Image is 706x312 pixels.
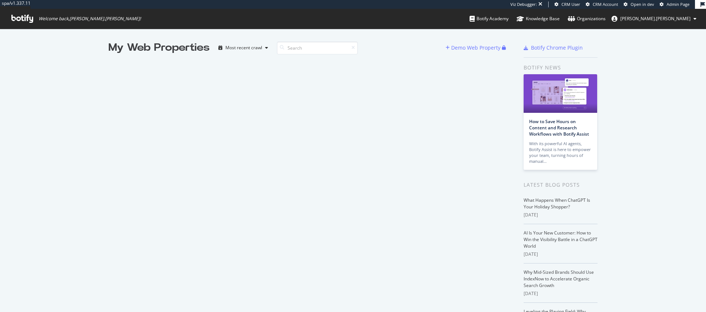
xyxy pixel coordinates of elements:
[524,74,597,113] img: How to Save Hours on Content and Research Workflows with Botify Assist
[225,46,262,50] div: Most recent crawl
[470,9,509,29] a: Botify Academy
[446,42,502,54] button: Demo Web Property
[555,1,580,7] a: CRM User
[524,230,598,249] a: AI Is Your New Customer: How to Win the Visibility Battle in a ChatGPT World
[529,141,592,164] div: With its powerful AI agents, Botify Assist is here to empower your team, turning hours of manual…
[631,1,654,7] span: Open in dev
[524,269,594,288] a: Why Mid-Sized Brands Should Use IndexNow to Accelerate Organic Search Growth
[451,44,500,51] div: Demo Web Property
[517,15,560,22] div: Knowledge Base
[531,44,583,51] div: Botify Chrome Plugin
[529,118,589,137] a: How to Save Hours on Content and Research Workflows with Botify Assist
[593,1,618,7] span: CRM Account
[277,42,358,54] input: Search
[561,1,580,7] span: CRM User
[568,9,606,29] a: Organizations
[39,16,141,22] span: Welcome back, [PERSON_NAME].[PERSON_NAME] !
[524,181,598,189] div: Latest Blog Posts
[586,1,618,7] a: CRM Account
[517,9,560,29] a: Knowledge Base
[524,251,598,258] div: [DATE]
[568,15,606,22] div: Organizations
[624,1,654,7] a: Open in dev
[524,290,598,297] div: [DATE]
[510,1,537,7] div: Viz Debugger:
[470,15,509,22] div: Botify Academy
[667,1,689,7] span: Admin Page
[108,40,210,55] div: My Web Properties
[620,15,691,22] span: dave.coppedge
[660,1,689,7] a: Admin Page
[606,13,702,25] button: [PERSON_NAME].[PERSON_NAME]
[524,212,598,218] div: [DATE]
[215,42,271,54] button: Most recent crawl
[524,64,598,72] div: Botify news
[524,197,590,210] a: What Happens When ChatGPT Is Your Holiday Shopper?
[446,44,502,51] a: Demo Web Property
[524,44,583,51] a: Botify Chrome Plugin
